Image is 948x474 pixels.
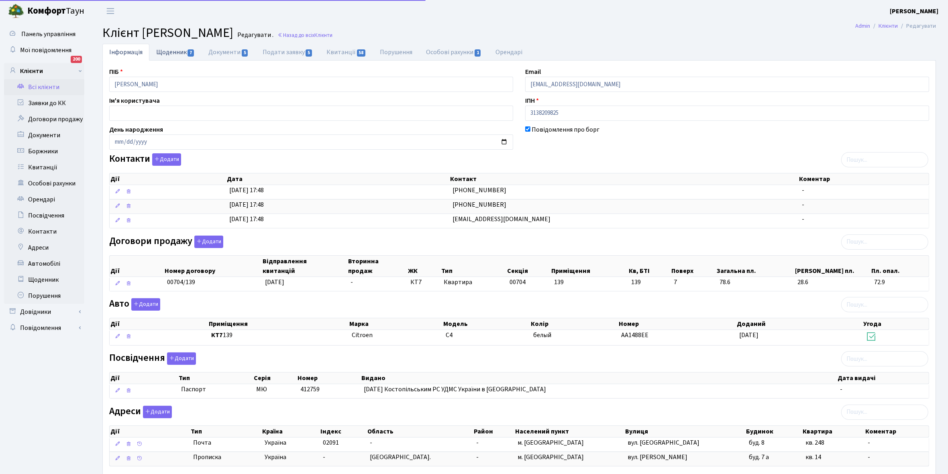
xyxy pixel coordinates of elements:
button: Контакти [152,153,181,166]
span: Клієнти [314,31,332,39]
a: Інформація [102,44,149,61]
a: Admin [855,22,870,30]
a: Особові рахунки [4,175,84,191]
th: Пл. опал. [871,256,929,277]
th: [PERSON_NAME] пл. [794,256,871,277]
th: Відправлення квитанцій [262,256,347,277]
a: Квитанції [4,159,84,175]
th: Вулиця [624,426,746,437]
span: - [802,215,804,224]
a: Повідомлення [4,320,84,336]
a: Квитанції [320,44,373,61]
span: вул. [GEOGRAPHIC_DATA] [628,438,699,447]
th: Квартира [802,426,865,437]
th: Угода [862,318,929,330]
th: Тип [190,426,261,437]
label: ІПН [525,96,539,106]
label: ПІБ [109,67,123,77]
button: Договори продажу [194,236,223,248]
span: Україна [265,453,316,462]
th: Серія [253,372,297,384]
span: кв. 14 [805,453,821,462]
span: МЮ [256,385,267,394]
th: Номер [618,318,736,330]
a: Орендарі [4,191,84,208]
button: Адреси [143,406,172,418]
a: Додати [192,234,223,248]
span: буд. 7 а [749,453,769,462]
a: Додати [129,297,160,311]
span: 02091 [323,438,339,447]
th: Область [367,426,473,437]
th: Контакт [449,173,798,185]
a: Клієнти [879,22,898,30]
span: 00704/139 [167,278,195,287]
label: Ім'я користувача [109,96,160,106]
span: 139 [211,331,345,340]
th: Приміщення [208,318,349,330]
span: Мої повідомлення [20,46,71,55]
a: [PERSON_NAME] [890,6,938,16]
span: [DATE] Костопільським РС УДМС України в [GEOGRAPHIC_DATA] [364,385,546,394]
label: Посвідчення [109,352,196,365]
a: Порушення [4,288,84,304]
span: - [802,186,804,195]
span: [EMAIL_ADDRESS][DOMAIN_NAME] [453,215,550,224]
th: Загальна пл. [716,256,794,277]
label: Адреси [109,406,172,418]
span: 412759 [300,385,320,394]
span: м. [GEOGRAPHIC_DATA] [518,438,584,447]
a: Орендарі [489,44,529,61]
span: Клієнт [PERSON_NAME] [102,24,233,42]
span: - [868,453,871,462]
a: Додати [165,351,196,365]
span: АА1488ЕЕ [621,331,648,340]
label: День народження [109,125,163,134]
nav: breadcrumb [843,18,948,35]
a: Щоденник [149,44,202,60]
a: Боржники [4,143,84,159]
span: буд. 8 [749,438,765,447]
span: Прописка [193,453,221,462]
span: 1 [475,49,481,57]
a: Мої повідомлення200 [4,42,84,58]
button: Посвідчення [167,352,196,365]
li: Редагувати [898,22,936,31]
th: Дії [110,372,178,384]
a: Особові рахунки [420,44,489,61]
span: - [476,438,479,447]
input: Пошук... [841,152,928,167]
span: Почта [193,438,211,448]
span: 58 [357,49,366,57]
span: 00704 [510,278,526,287]
span: Таун [27,4,84,18]
a: Додати [141,404,172,418]
a: Всі клієнти [4,79,84,95]
input: Пошук... [841,351,928,366]
span: [GEOGRAPHIC_DATA]. [370,453,431,462]
small: Редагувати . [236,31,273,39]
span: [DATE] 17:48 [229,186,264,195]
span: КТ7 [410,278,437,287]
a: Подати заявку [256,44,320,61]
label: Email [525,67,541,77]
span: вул. [PERSON_NAME] [628,453,687,462]
th: Модель [442,318,530,330]
label: Повідомлення про борг [532,125,599,134]
label: Авто [109,298,160,311]
th: Коментар [799,173,929,185]
div: 200 [71,56,82,63]
a: Договори продажу [4,111,84,127]
span: - [351,278,353,287]
label: Контакти [109,153,181,166]
b: [PERSON_NAME] [890,7,938,16]
a: Довідники [4,304,84,320]
th: Дії [110,256,164,277]
a: Посвідчення [4,208,84,224]
th: Дата [226,173,449,185]
span: Citroen [352,331,373,340]
span: Україна [265,438,316,448]
a: Порушення [373,44,420,61]
a: Документи [202,44,255,61]
a: Клієнти [4,63,84,79]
